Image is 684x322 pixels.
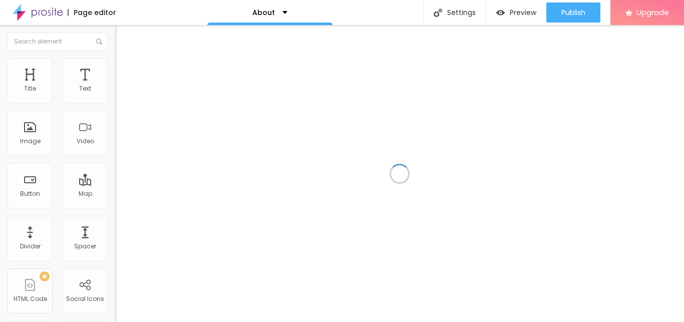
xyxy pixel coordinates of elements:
div: Social Icons [66,295,104,302]
div: Text [79,85,91,92]
div: Image [20,138,41,145]
img: Icone [96,39,102,45]
p: About [252,9,275,16]
span: Preview [510,9,536,17]
img: view-1.svg [496,9,505,17]
img: Icone [434,9,442,17]
div: Divider [20,243,41,250]
div: Button [20,190,40,197]
span: Upgrade [636,8,669,17]
button: Publish [546,3,600,23]
div: Title [24,85,36,92]
button: Preview [486,3,546,23]
div: Page editor [68,9,116,16]
div: Video [77,138,94,145]
input: Search element [8,33,108,51]
div: Map [79,190,92,197]
span: Publish [561,9,585,17]
div: Spacer [74,243,96,250]
div: HTML Code [14,295,47,302]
